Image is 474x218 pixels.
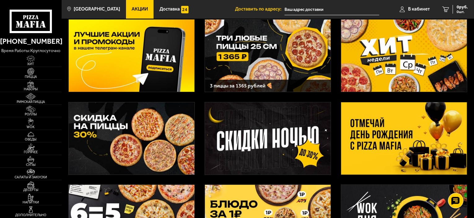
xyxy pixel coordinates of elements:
a: 3 пиццы за 1365 рублей 🍕 [205,19,331,92]
span: Акции [132,7,148,11]
span: Доставка [159,7,180,11]
h3: 3 пиццы за 1365 рублей 🍕 [210,83,326,88]
span: Доставить по адресу: [235,7,285,11]
img: 15daf4d41897b9f0e9f617042186c801.svg [181,6,189,13]
span: [GEOGRAPHIC_DATA] [74,7,120,11]
span: В кабинет [408,7,430,11]
span: 0 шт. [457,10,468,14]
input: Ваш адрес доставки [285,4,379,15]
span: Санкт-Петербург, 1-й Верхний переулок, 6 [285,4,379,15]
span: 0 руб. [457,5,468,9]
